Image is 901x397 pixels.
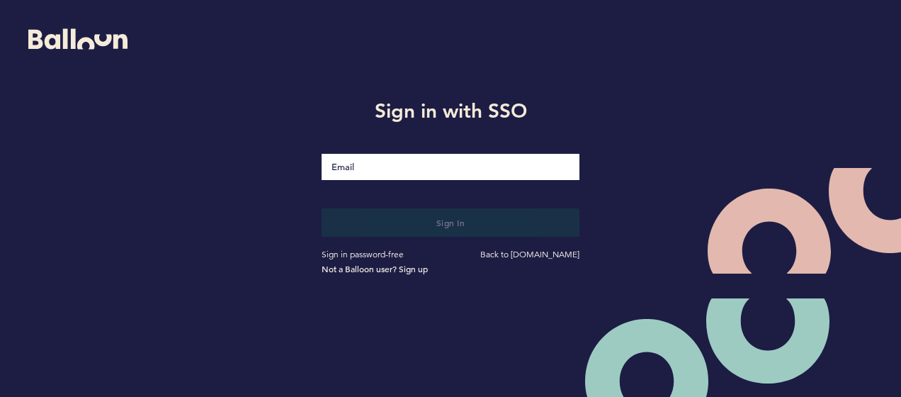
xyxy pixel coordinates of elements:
a: Sign in password-free [322,249,404,259]
a: Back to [DOMAIN_NAME] [480,249,579,259]
span: Sign in [436,217,465,228]
h1: Sign in with SSO [311,96,590,125]
a: Not a Balloon user? Sign up [322,263,428,274]
button: Sign in [322,208,579,237]
input: Email [322,154,579,180]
